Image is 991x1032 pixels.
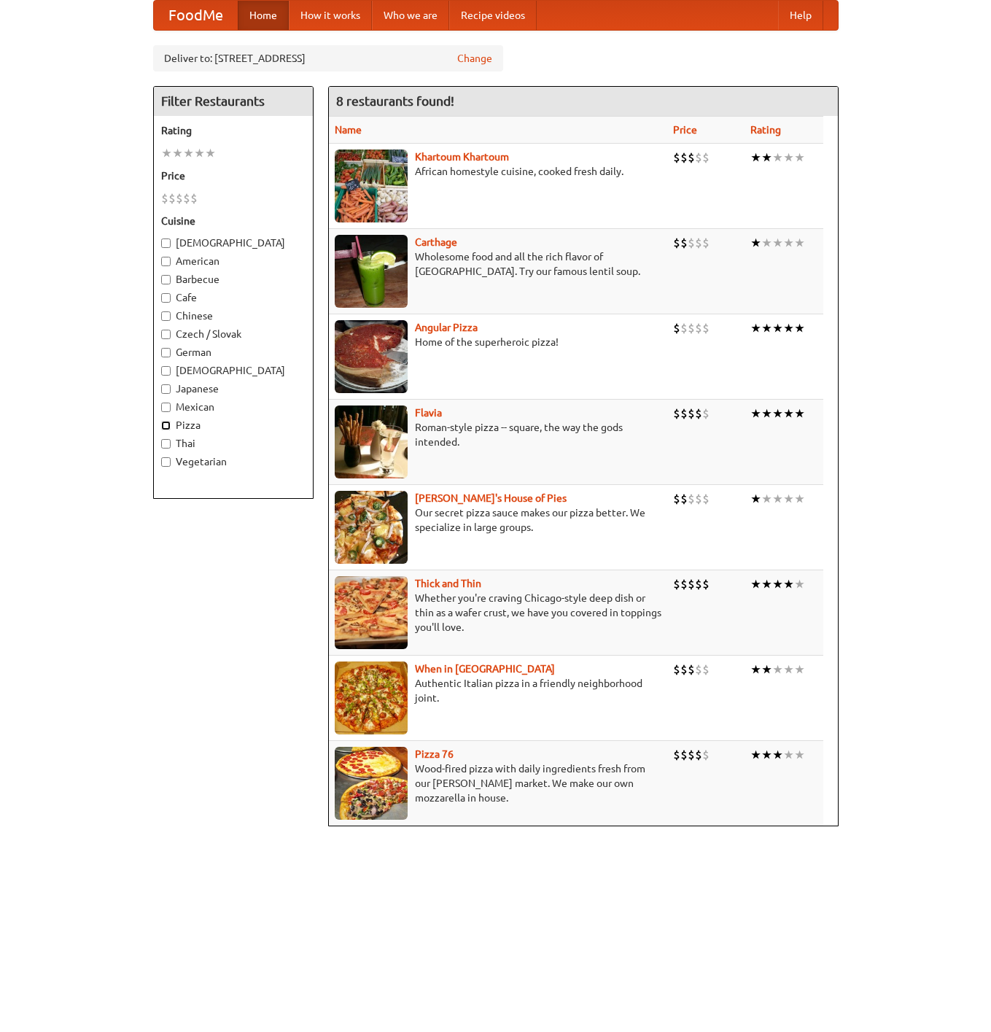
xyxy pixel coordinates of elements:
li: ★ [794,491,805,507]
li: ★ [172,145,183,161]
a: Pizza 76 [415,748,454,760]
li: $ [702,662,710,678]
label: Cafe [161,290,306,305]
label: Vegetarian [161,454,306,469]
a: Thick and Thin [415,578,481,589]
label: [DEMOGRAPHIC_DATA] [161,236,306,250]
a: Khartoum Khartoum [415,151,509,163]
li: ★ [772,576,783,592]
a: FoodMe [154,1,238,30]
li: ★ [750,235,761,251]
p: African homestyle cuisine, cooked fresh daily. [335,164,661,179]
li: $ [702,235,710,251]
li: $ [702,747,710,763]
li: ★ [783,406,794,422]
li: $ [688,491,695,507]
input: Cafe [161,293,171,303]
li: ★ [761,662,772,678]
li: $ [695,491,702,507]
h4: Filter Restaurants [154,87,313,116]
li: ★ [772,406,783,422]
input: German [161,348,171,357]
input: Thai [161,439,171,449]
img: carthage.jpg [335,235,408,308]
li: $ [695,747,702,763]
li: $ [695,150,702,166]
li: ★ [761,747,772,763]
li: ★ [772,662,783,678]
a: When in [GEOGRAPHIC_DATA] [415,663,555,675]
a: How it works [289,1,372,30]
li: ★ [161,145,172,161]
li: ★ [750,576,761,592]
li: $ [161,190,168,206]
li: $ [702,406,710,422]
li: $ [680,747,688,763]
div: Deliver to: [STREET_ADDRESS] [153,45,503,71]
li: $ [695,320,702,336]
input: Barbecue [161,275,171,284]
li: ★ [183,145,194,161]
li: ★ [761,491,772,507]
li: ★ [750,491,761,507]
a: Recipe videos [449,1,537,30]
li: $ [702,491,710,507]
li: $ [673,491,680,507]
input: [DEMOGRAPHIC_DATA] [161,238,171,248]
label: Czech / Slovak [161,327,306,341]
label: [DEMOGRAPHIC_DATA] [161,363,306,378]
li: $ [673,576,680,592]
li: ★ [783,235,794,251]
p: Home of the superheroic pizza! [335,335,661,349]
li: $ [673,150,680,166]
li: $ [695,576,702,592]
li: $ [680,235,688,251]
li: ★ [761,406,772,422]
li: $ [673,662,680,678]
li: ★ [750,747,761,763]
h5: Price [161,168,306,183]
a: Price [673,124,697,136]
li: $ [673,406,680,422]
li: $ [695,406,702,422]
li: $ [183,190,190,206]
li: ★ [772,235,783,251]
img: khartoum.jpg [335,150,408,222]
input: Vegetarian [161,457,171,467]
a: Carthage [415,236,457,248]
a: Home [238,1,289,30]
input: Japanese [161,384,171,394]
input: [DEMOGRAPHIC_DATA] [161,366,171,376]
label: Thai [161,436,306,451]
li: $ [688,662,695,678]
li: $ [695,662,702,678]
img: luigis.jpg [335,491,408,564]
li: $ [190,190,198,206]
li: $ [688,320,695,336]
li: ★ [783,747,794,763]
li: $ [688,235,695,251]
li: $ [688,576,695,592]
img: thick.jpg [335,576,408,649]
li: ★ [761,320,772,336]
b: Angular Pizza [415,322,478,333]
p: Whether you're craving Chicago-style deep dish or thin as a wafer crust, we have you covered in t... [335,591,661,635]
li: $ [688,747,695,763]
label: Chinese [161,309,306,323]
li: ★ [794,406,805,422]
li: $ [702,320,710,336]
a: Name [335,124,362,136]
input: Chinese [161,311,171,321]
input: American [161,257,171,266]
a: Change [457,51,492,66]
label: Barbecue [161,272,306,287]
a: Help [778,1,823,30]
p: Our secret pizza sauce makes our pizza better. We specialize in large groups. [335,505,661,535]
li: ★ [794,235,805,251]
li: ★ [761,150,772,166]
li: ★ [772,150,783,166]
li: $ [680,576,688,592]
